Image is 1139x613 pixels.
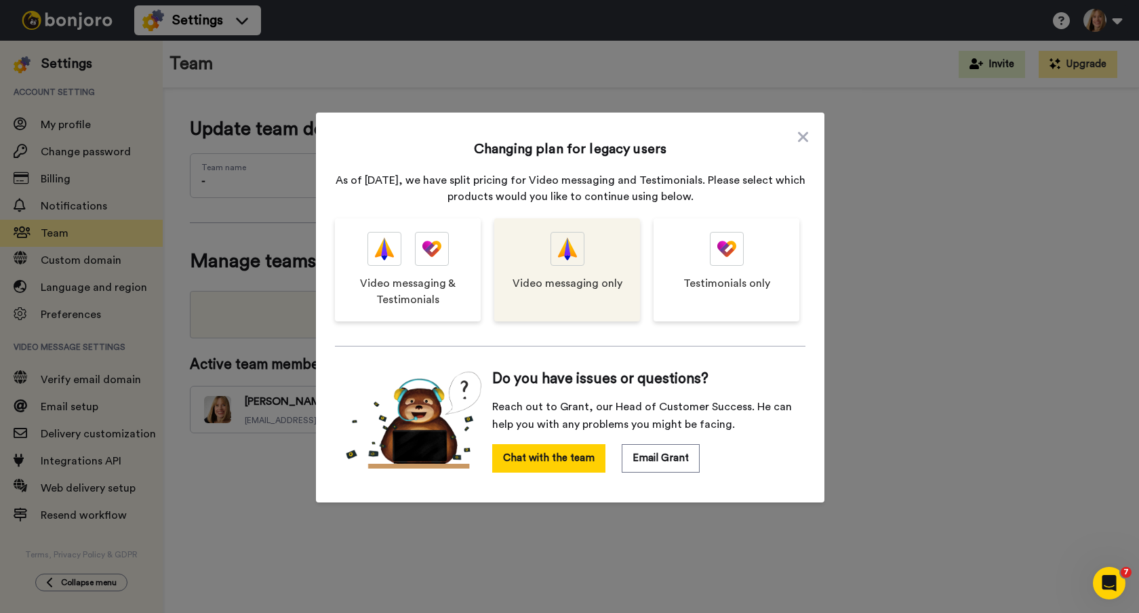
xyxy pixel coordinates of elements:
[1093,567,1125,599] iframe: Intercom live chat
[492,444,605,473] button: Chat with the team
[348,275,467,308] span: Video messaging & Testimonials
[1121,567,1132,578] span: 7
[558,233,577,265] img: vm-color.svg
[683,275,770,292] span: Testimonials only
[346,371,481,469] img: cs-bear.png
[622,444,700,473] button: Email Grant
[422,233,441,265] img: tm-color.svg
[513,275,622,292] span: Video messaging only
[335,172,805,205] p: As of [DATE], we have split pricing for Video messaging and Testimonials. Please select which pro...
[492,398,795,433] span: Reach out to Grant, our Head of Customer Success. He can help you with any problems you might be ...
[375,233,394,265] img: vm-color.svg
[474,140,666,159] h1: Changing plan for legacy users
[492,371,708,387] span: Do you have issues or questions?
[717,233,736,265] img: tm-color.svg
